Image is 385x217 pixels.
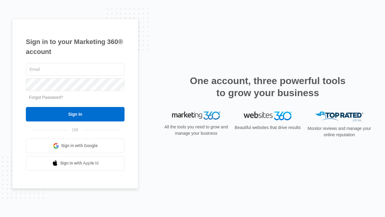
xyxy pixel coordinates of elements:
[234,124,301,131] p: Beautiful websites that drive results
[315,112,363,121] img: Top Rated Local
[26,63,125,76] input: Email
[60,160,99,166] span: Sign in with Apple Id
[162,124,230,137] p: All the tools you need to grow and manage your business
[29,95,63,100] a: Forgot Password?
[68,127,83,133] span: OR
[306,125,373,138] p: Monitor reviews and manage your online reputation
[26,107,125,121] input: Sign In
[26,156,125,171] a: Sign in with Apple Id
[172,112,220,120] img: Marketing 360
[244,112,292,120] img: Websites 360
[61,143,98,149] span: Sign in with Google
[26,37,125,57] h1: Sign in to your Marketing 360® account
[188,75,347,99] h2: One account, three powerful tools to grow your business
[26,139,125,153] a: Sign in with Google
